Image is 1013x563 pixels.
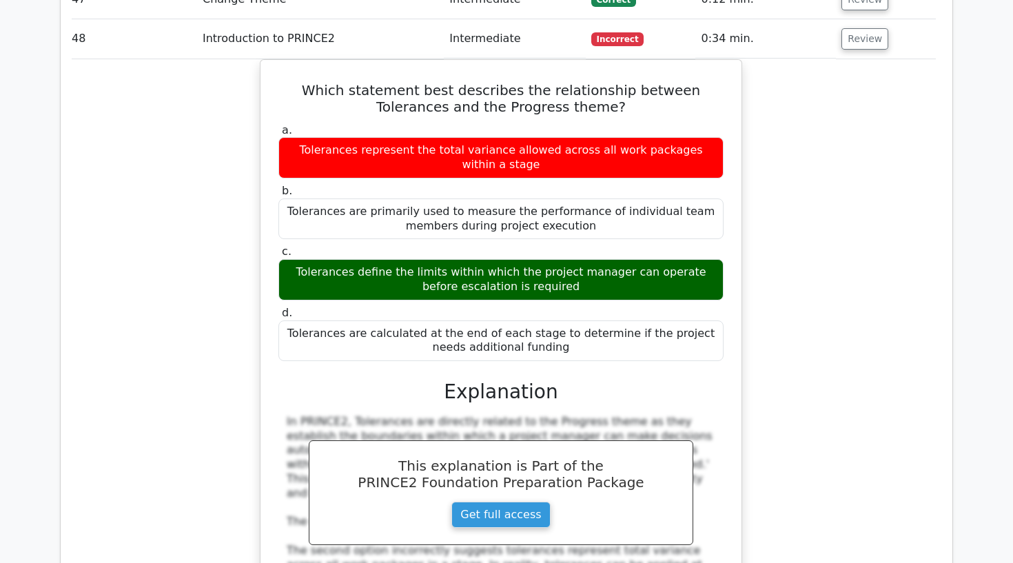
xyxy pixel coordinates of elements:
div: Tolerances represent the total variance allowed across all work packages within a stage [278,137,724,178]
div: Tolerances define the limits within which the project manager can operate before escalation is re... [278,259,724,300]
span: b. [282,184,292,197]
span: Incorrect [591,32,644,46]
span: d. [282,306,292,319]
button: Review [841,28,888,50]
td: 0:34 min. [695,19,836,59]
h5: Which statement best describes the relationship between Tolerances and the Progress theme? [277,82,725,115]
td: Intermediate [444,19,585,59]
span: a. [282,123,292,136]
td: Introduction to PRINCE2 [197,19,444,59]
h3: Explanation [287,380,715,404]
td: 48 [66,19,197,59]
a: Get full access [451,502,550,528]
span: c. [282,245,291,258]
div: Tolerances are primarily used to measure the performance of individual team members during projec... [278,198,724,240]
div: Tolerances are calculated at the end of each stage to determine if the project needs additional f... [278,320,724,362]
